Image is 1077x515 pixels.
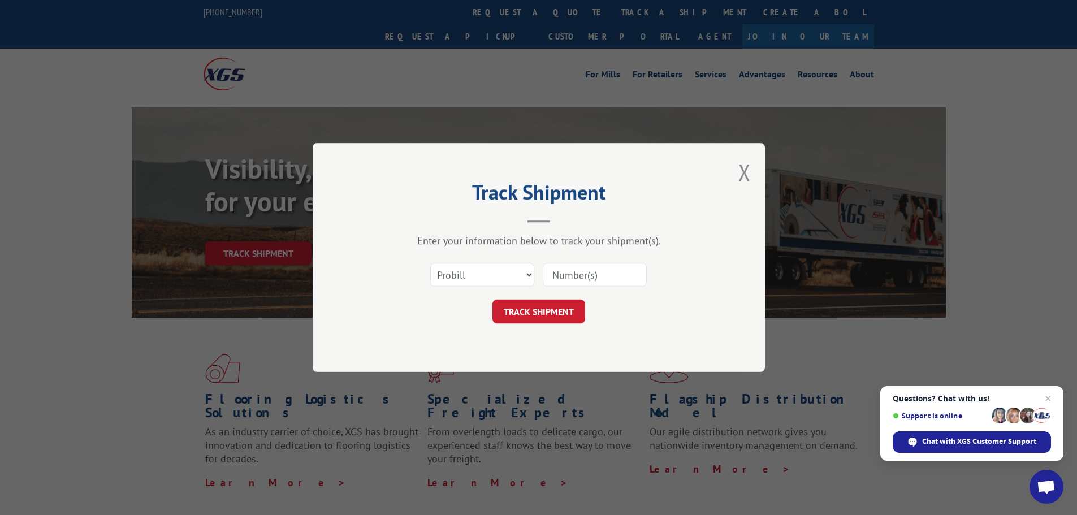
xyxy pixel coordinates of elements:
input: Number(s) [543,263,647,287]
div: Open chat [1030,470,1063,504]
button: TRACK SHIPMENT [492,300,585,323]
span: Close chat [1041,392,1055,405]
div: Enter your information below to track your shipment(s). [369,234,708,247]
span: Support is online [893,412,988,420]
span: Chat with XGS Customer Support [922,436,1036,447]
button: Close modal [738,157,751,187]
span: Questions? Chat with us! [893,394,1051,403]
div: Chat with XGS Customer Support [893,431,1051,453]
h2: Track Shipment [369,184,708,206]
